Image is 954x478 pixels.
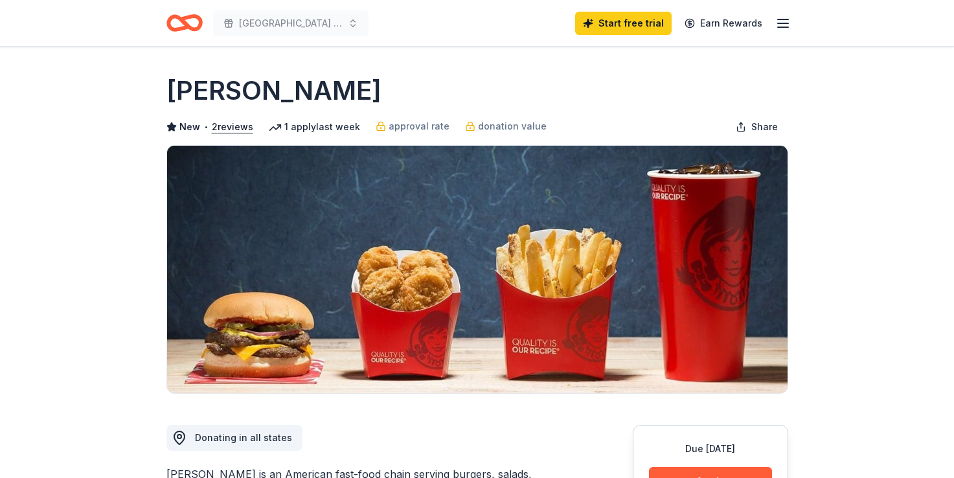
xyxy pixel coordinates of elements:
a: approval rate [376,119,449,134]
span: • [203,122,208,132]
div: Due [DATE] [649,441,772,457]
span: donation value [478,119,547,134]
a: Home [166,8,203,38]
button: Share [725,114,788,140]
a: donation value [465,119,547,134]
h1: [PERSON_NAME] [166,73,381,109]
span: [GEOGRAPHIC_DATA] Holiday [GEOGRAPHIC_DATA] 2025 [239,16,343,31]
div: 1 apply last week [269,119,360,135]
img: Image for Wendy's [167,146,788,393]
a: Earn Rewards [677,12,770,35]
button: [GEOGRAPHIC_DATA] Holiday [GEOGRAPHIC_DATA] 2025 [213,10,369,36]
span: approval rate [389,119,449,134]
span: New [179,119,200,135]
span: Donating in all states [195,432,292,443]
button: 2reviews [212,119,253,135]
a: Start free trial [575,12,672,35]
span: Share [751,119,778,135]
